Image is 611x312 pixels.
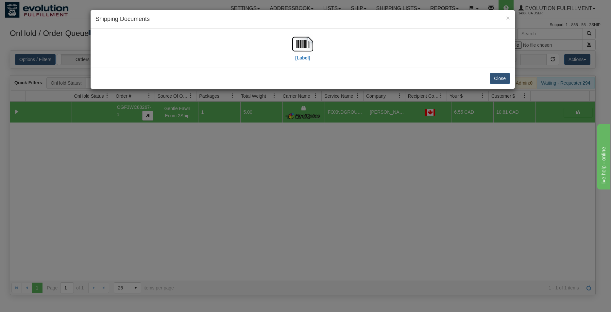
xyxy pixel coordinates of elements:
[292,41,313,60] a: [Label]
[506,14,510,21] button: Close
[292,34,313,55] img: barcode.jpg
[295,55,310,61] label: [Label]
[95,15,510,24] h4: Shipping Documents
[490,73,510,84] button: Close
[596,123,610,189] iframe: chat widget
[506,14,510,22] span: ×
[5,4,60,12] div: live help - online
